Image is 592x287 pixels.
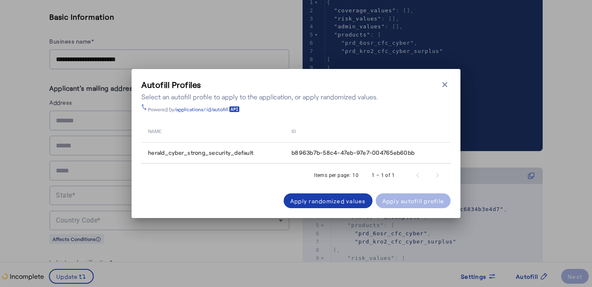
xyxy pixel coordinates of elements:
span: herald_cyber_strong_security_default [148,149,253,157]
div: Apply randomized values [290,197,366,205]
div: Select an autofill profile to apply to the application, or apply randomized values. [141,92,378,102]
span: b8963b7b-58c4-47eb-97e7-004765eb60bb [291,149,414,157]
h3: Autofill Profiles [141,79,378,90]
div: Powered by [148,106,240,113]
table: Table view of all quotes submitted by your platform [141,119,451,164]
div: 10 [352,171,358,179]
span: id [291,126,296,135]
div: Items per page: [314,171,351,179]
a: /applications/:id/autofill [174,106,240,113]
div: 1 – 1 of 1 [372,171,395,179]
span: name [148,126,162,135]
button: Apply randomized values [284,193,372,208]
